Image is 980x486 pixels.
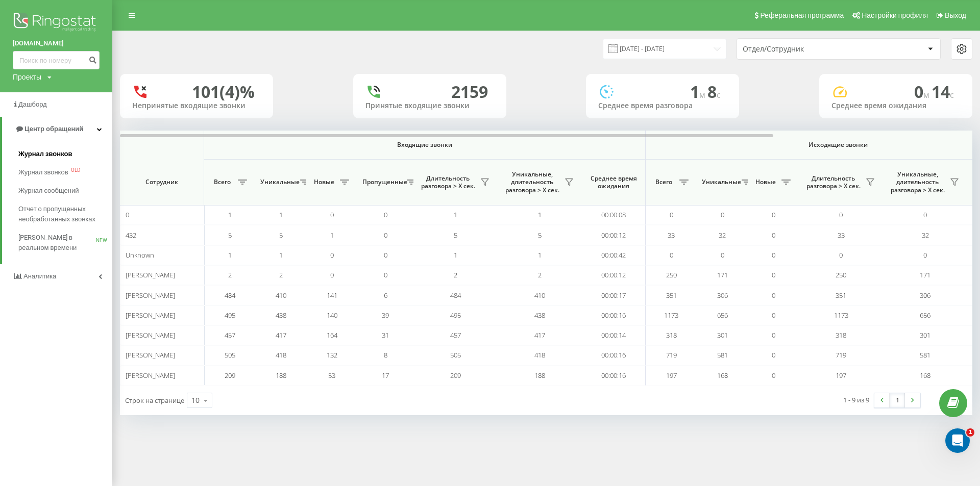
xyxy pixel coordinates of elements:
[231,141,619,149] span: Входящие звонки
[18,200,112,228] a: Отчет о пропущенных необработанных звонках
[836,371,846,380] span: 197
[24,125,83,133] span: Центр обращений
[666,330,677,340] span: 318
[598,101,727,110] div: Среднее время разговора
[721,210,724,219] span: 0
[126,210,129,219] span: 0
[192,82,255,101] div: 101 (4)%
[454,210,457,219] span: 1
[772,231,775,240] span: 0
[966,428,974,437] span: 1
[920,291,930,300] span: 306
[450,291,461,300] span: 484
[23,272,56,280] span: Аналитика
[717,311,728,320] span: 656
[327,311,337,320] span: 140
[888,170,947,194] span: Уникальные, длительность разговора > Х сек.
[920,311,930,320] span: 656
[384,270,387,279] span: 0
[419,174,477,190] span: Длительность разговора > Х сек.
[950,89,954,100] span: c
[920,330,930,340] span: 301
[384,350,387,360] span: 8
[590,174,638,190] span: Среднее время ожидания
[582,225,646,245] td: 00:00:12
[772,210,775,219] span: 0
[126,231,136,240] span: 432
[699,89,707,100] span: м
[330,270,334,279] span: 0
[651,178,676,186] span: Всего
[228,210,232,219] span: 1
[13,38,100,48] a: [DOMAIN_NAME]
[834,311,848,320] span: 1173
[670,250,673,260] span: 0
[18,186,79,196] span: Журнал сообщений
[772,250,775,260] span: 0
[384,291,387,300] span: 6
[753,178,778,186] span: Новые
[279,210,283,219] span: 1
[225,330,235,340] span: 457
[228,270,232,279] span: 2
[582,205,646,225] td: 00:00:08
[450,371,461,380] span: 209
[717,291,728,300] span: 306
[260,178,297,186] span: Уникальные
[225,350,235,360] span: 505
[582,265,646,285] td: 00:00:12
[772,371,775,380] span: 0
[126,311,175,320] span: [PERSON_NAME]
[831,101,960,110] div: Среднее время ожидания
[923,89,932,100] span: м
[126,371,175,380] span: [PERSON_NAME]
[126,330,175,340] span: [PERSON_NAME]
[276,311,286,320] span: 438
[327,330,337,340] span: 164
[382,330,389,340] span: 31
[454,231,457,240] span: 5
[920,270,930,279] span: 171
[721,250,724,260] span: 0
[330,250,334,260] span: 0
[534,330,545,340] span: 417
[225,371,235,380] span: 209
[772,270,775,279] span: 0
[836,350,846,360] span: 719
[538,250,542,260] span: 1
[804,174,863,190] span: Длительность разговора > Х сек.
[923,250,927,260] span: 0
[228,250,232,260] span: 1
[384,231,387,240] span: 0
[450,330,461,340] span: 457
[582,325,646,345] td: 00:00:14
[382,371,389,380] span: 17
[838,231,845,240] span: 33
[13,51,100,69] input: Поиск по номеру
[13,72,41,82] div: Проекты
[18,163,112,182] a: Журнал звонковOLD
[454,250,457,260] span: 1
[836,330,846,340] span: 318
[582,245,646,265] td: 00:00:42
[503,170,561,194] span: Уникальные, длительность разговора > Х сек.
[707,81,721,103] span: 8
[945,11,966,19] span: Выход
[276,291,286,300] span: 410
[760,11,844,19] span: Реферальная программа
[945,428,970,453] iframe: Intercom live chat
[666,350,677,360] span: 719
[836,291,846,300] span: 351
[839,250,843,260] span: 0
[772,311,775,320] span: 0
[836,270,846,279] span: 250
[13,10,100,36] img: Ringostat logo
[451,82,488,101] div: 2159
[18,228,112,257] a: [PERSON_NAME] в реальном времениNEW
[225,291,235,300] span: 484
[717,270,728,279] span: 171
[276,330,286,340] span: 417
[126,350,175,360] span: [PERSON_NAME]
[666,270,677,279] span: 250
[191,395,200,405] div: 10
